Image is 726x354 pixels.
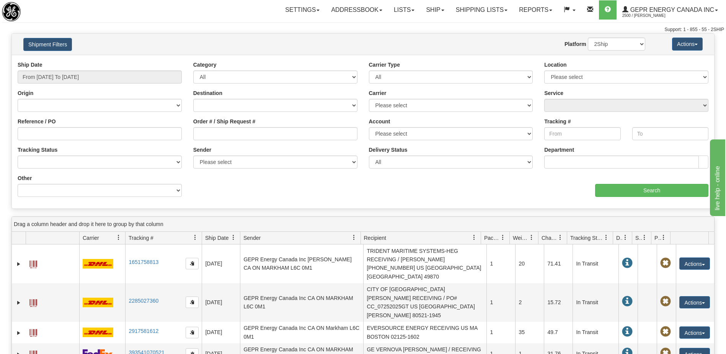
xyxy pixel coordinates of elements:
[193,89,222,97] label: Destination
[544,322,573,343] td: 49.7
[622,296,633,307] span: In Transit
[544,146,574,154] label: Department
[18,118,56,125] label: Reference / PO
[369,146,408,154] label: Delivery Status
[202,244,240,283] td: [DATE]
[227,231,240,244] a: Ship Date filter column settings
[635,234,642,242] span: Shipment Issues
[660,326,671,337] span: Pickup Not Assigned
[2,2,21,21] img: logo2500.jpg
[129,234,153,242] span: Tracking #
[29,257,37,269] a: Label
[240,283,363,322] td: GEPR Energy Canada Inc CA ON MARKHAM L6C 0M1
[12,217,714,232] div: grid grouping header
[619,231,632,244] a: Delivery Status filter column settings
[554,231,567,244] a: Charge filter column settings
[18,61,42,69] label: Ship Date
[363,283,486,322] td: CITY OF [GEOGRAPHIC_DATA][PERSON_NAME] RECEIVING / PO# CC_07252025GT US [GEOGRAPHIC_DATA][PERSON_...
[544,61,566,69] label: Location
[112,231,125,244] a: Carrier filter column settings
[544,118,571,125] label: Tracking #
[202,283,240,322] td: [DATE]
[23,38,72,51] button: Shipment Filters
[679,326,710,339] button: Actions
[240,244,363,283] td: GEPR Energy Canada Inc [PERSON_NAME] CA ON MARKHAM L6C 0M1
[660,258,671,269] span: Pickup Not Assigned
[600,231,613,244] a: Tracking Status filter column settings
[544,283,573,322] td: 15.72
[369,89,387,97] label: Carrier
[369,61,400,69] label: Carrier Type
[632,127,708,140] input: To
[363,244,486,283] td: TRIDENT MARITIME SYSTEMS-HEG RECEIVING / [PERSON_NAME] [PHONE_NUMBER] US [GEOGRAPHIC_DATA] [GEOGR...
[186,327,199,338] button: Copy to clipboard
[573,244,618,283] td: In Transit
[515,283,544,322] td: 2
[348,231,361,244] a: Sender filter column settings
[484,234,500,242] span: Packages
[544,127,620,140] input: From
[486,283,515,322] td: 1
[369,118,390,125] label: Account
[243,234,261,242] span: Sender
[129,298,158,304] a: 2285027360
[515,244,544,283] td: 20
[186,297,199,308] button: Copy to clipboard
[18,174,32,182] label: Other
[513,234,529,242] span: Weight
[525,231,538,244] a: Weight filter column settings
[129,259,158,265] a: 1651758813
[363,322,486,343] td: EVERSOURCE ENERGY RECEIVING US MA BOSTON 02125-1602
[15,299,23,306] a: Expand
[654,234,661,242] span: Pickup Status
[29,326,37,338] a: Label
[622,12,680,20] span: 2500 / [PERSON_NAME]
[679,257,710,270] button: Actions
[617,0,724,20] a: GEPR Energy Canada Inc 2500 / [PERSON_NAME]
[189,231,202,244] a: Tracking # filter column settings
[679,296,710,308] button: Actions
[325,0,388,20] a: Addressbook
[186,258,199,269] button: Copy to clipboard
[29,296,37,308] a: Label
[564,40,586,48] label: Platform
[2,26,724,33] div: Support: 1 - 855 - 55 - 2SHIP
[129,328,158,334] a: 2917581612
[468,231,481,244] a: Recipient filter column settings
[388,0,420,20] a: Lists
[622,258,633,269] span: In Transit
[450,0,513,20] a: Shipping lists
[660,296,671,307] span: Pickup Not Assigned
[542,234,558,242] span: Charge
[83,328,113,337] img: 7 - DHL_Worldwide
[622,326,633,337] span: In Transit
[544,89,563,97] label: Service
[638,231,651,244] a: Shipment Issues filter column settings
[515,322,544,343] td: 35
[513,0,558,20] a: Reports
[15,329,23,337] a: Expand
[486,322,515,343] td: 1
[83,234,99,242] span: Carrier
[364,234,386,242] span: Recipient
[486,244,515,283] td: 1
[573,283,618,322] td: In Transit
[83,298,113,307] img: 7 - DHL_Worldwide
[420,0,450,20] a: Ship
[193,61,217,69] label: Category
[83,259,113,269] img: 7 - DHL_Worldwide
[202,322,240,343] td: [DATE]
[193,146,211,154] label: Sender
[205,234,228,242] span: Ship Date
[496,231,509,244] a: Packages filter column settings
[616,234,623,242] span: Delivery Status
[708,138,725,216] iframe: chat widget
[544,244,573,283] td: 71.41
[657,231,670,244] a: Pickup Status filter column settings
[193,118,256,125] label: Order # / Ship Request #
[6,5,71,14] div: live help - online
[240,322,363,343] td: GEPR Energy Canada Inc CA ON Markham L6C 0M1
[672,38,703,51] button: Actions
[595,184,708,197] input: Search
[15,260,23,268] a: Expand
